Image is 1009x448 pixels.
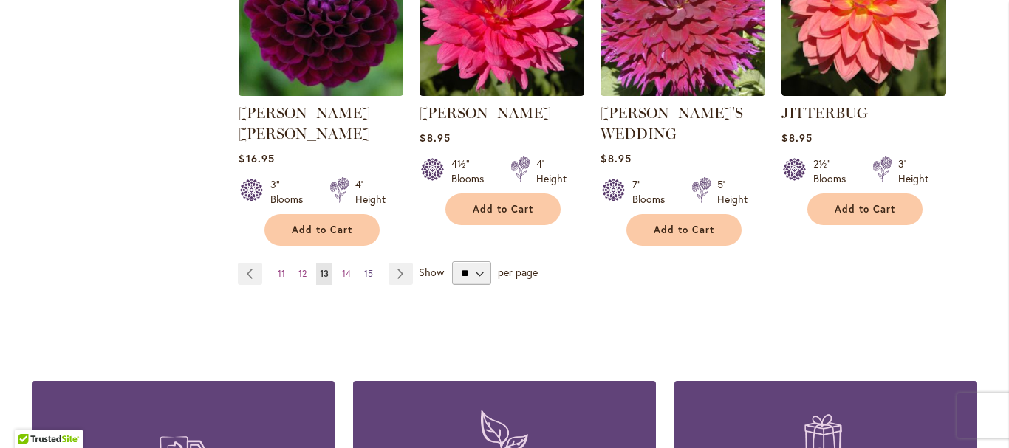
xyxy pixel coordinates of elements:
span: 15 [364,268,373,279]
div: 5' Height [717,177,748,207]
a: [PERSON_NAME]'S WEDDING [601,104,743,142]
iframe: Launch Accessibility Center [11,396,52,437]
div: 4½" Blooms [451,156,493,186]
span: Add to Cart [473,203,533,216]
span: Add to Cart [654,224,714,236]
a: 14 [338,263,355,285]
span: 13 [320,268,329,279]
span: $16.95 [239,151,274,165]
a: JENNA [420,85,584,99]
span: Show [419,265,444,279]
a: Jennifer's Wedding [601,85,765,99]
span: per page [498,265,538,279]
a: JITTERBUG [781,104,868,122]
a: [PERSON_NAME] [PERSON_NAME] [239,104,370,142]
span: 12 [298,268,307,279]
a: 12 [295,263,310,285]
span: $8.95 [601,151,631,165]
span: 14 [342,268,351,279]
button: Add to Cart [445,193,561,225]
a: [PERSON_NAME] [420,104,551,122]
span: $8.95 [420,131,450,145]
div: 4' Height [355,177,386,207]
div: 3' Height [898,156,928,186]
span: Add to Cart [292,224,352,236]
div: 7" Blooms [632,177,674,207]
button: Add to Cart [626,214,742,246]
div: 3" Blooms [270,177,312,207]
button: Add to Cart [264,214,380,246]
span: Add to Cart [835,203,895,216]
div: 4' Height [536,156,567,186]
a: JASON MATTHEW [239,85,403,99]
span: $8.95 [781,131,812,145]
button: Add to Cart [807,193,923,225]
a: JITTERBUG [781,85,946,99]
div: 2½" Blooms [813,156,855,186]
span: 11 [278,268,285,279]
a: 11 [274,263,289,285]
a: 15 [360,263,377,285]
